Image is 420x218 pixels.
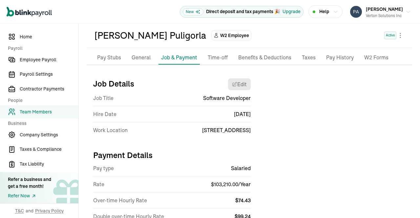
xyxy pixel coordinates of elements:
[308,5,343,18] button: Help
[235,197,251,204] span: $ 74.43
[366,13,403,19] div: Verton Solutions Inc
[203,94,251,102] span: Software Developer
[20,146,78,153] span: Taxes & Compliance
[93,126,128,134] span: Work Location
[132,53,151,62] p: General
[231,164,251,172] span: Salaried
[364,53,388,62] p: W2 Forms
[319,8,329,15] span: Help
[93,110,116,118] span: Hire Date
[161,53,197,61] p: Job & Payment
[202,126,251,134] span: [STREET_ADDRESS]
[7,2,52,21] nav: Global
[15,208,24,214] span: T&C
[183,8,203,15] span: New
[93,150,251,160] h3: Payment Details
[206,8,280,15] p: Direct deposit and tax payments 🎉
[283,8,301,15] button: Upgrade
[20,161,78,168] span: Tax Liability
[228,78,251,90] button: Edit
[93,196,147,204] span: Over-time Hourly Rate
[366,6,403,12] span: [PERSON_NAME]
[20,131,78,138] span: Company Settings
[35,208,64,214] span: Privacy Policy
[8,45,74,52] span: Payroll
[347,4,413,20] button: [PERSON_NAME]Verton Solutions Inc
[234,110,251,118] span: [DATE]
[93,164,114,172] span: Pay type
[220,32,249,39] span: W2 Employee
[20,86,78,92] span: Contractor Payments
[93,94,114,102] span: Job Title
[384,31,396,39] span: Active
[20,71,78,78] span: Payroll Settings
[93,78,134,90] h3: Job Details
[238,53,291,62] p: Benefits & Deductions
[208,53,228,62] p: Time-off
[8,97,74,104] span: People
[211,181,251,188] span: $ 103,210.00 / Year
[94,29,206,42] div: [PERSON_NAME] Puligorla
[20,56,78,63] span: Employee Payroll
[326,53,354,62] p: Pay History
[8,176,51,190] div: Refer a business and get a free month!
[93,180,104,188] span: Rate
[20,33,78,40] span: Home
[8,192,51,199] a: Refer Now
[20,109,78,115] span: Team Members
[302,53,316,62] p: Taxes
[97,53,121,62] p: Pay Stubs
[387,187,420,218] iframe: Chat Widget
[8,120,74,127] span: Business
